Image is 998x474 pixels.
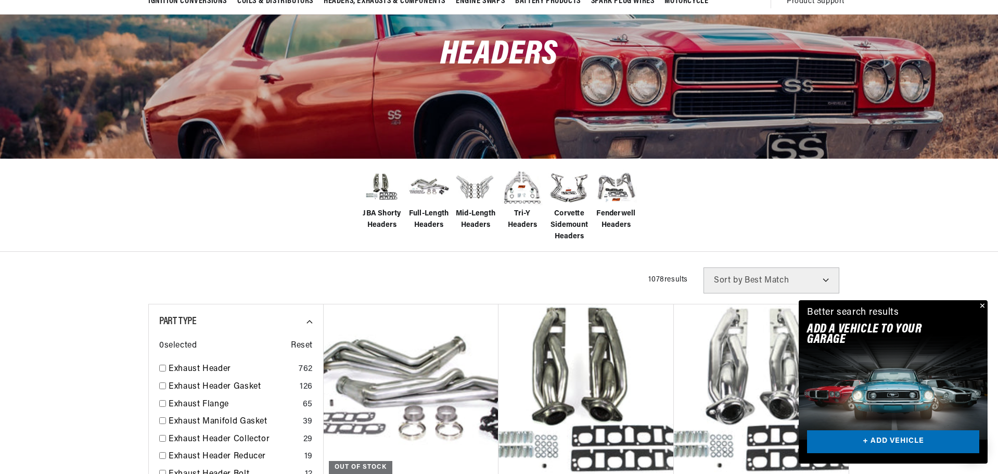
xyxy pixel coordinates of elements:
[408,171,450,203] img: Full-Length Headers
[455,208,496,232] span: Mid-Length Headers
[502,208,543,232] span: Tri-Y Headers
[300,380,313,394] div: 126
[595,166,637,232] a: Fenderwell Headers Fenderwell Headers
[502,166,543,232] a: Tri-Y Headers Tri-Y Headers
[714,276,743,285] span: Sort by
[169,415,299,429] a: Exhaust Manifold Gasket
[408,166,450,232] a: Full-Length Headers Full-Length Headers
[303,415,313,429] div: 39
[548,208,590,243] span: Corvette Sidemount Headers
[169,398,299,412] a: Exhaust Flange
[548,166,590,243] a: Corvette Sidemount Headers Corvette Sidemount Headers
[303,398,313,412] div: 65
[807,305,899,321] div: Better search results
[361,166,403,232] a: JBA Shorty Headers JBA Shorty Headers
[648,276,688,284] span: 1078 results
[703,267,839,293] select: Sort by
[975,300,988,313] button: Close
[807,430,979,454] a: + ADD VEHICLE
[455,166,496,232] a: Mid-Length Headers Mid-Length Headers
[169,433,299,446] a: Exhaust Header Collector
[303,433,313,446] div: 29
[440,38,558,72] span: Headers
[595,166,637,208] img: Fenderwell Headers
[159,339,197,353] span: 0 selected
[455,166,496,208] img: Mid-Length Headers
[159,316,196,327] span: Part Type
[807,324,953,345] h2: Add A VEHICLE to your garage
[169,363,295,376] a: Exhaust Header
[548,166,590,208] img: Corvette Sidemount Headers
[361,208,403,232] span: JBA Shorty Headers
[291,339,313,353] span: Reset
[502,166,543,208] img: Tri-Y Headers
[361,170,403,204] img: JBA Shorty Headers
[299,363,313,376] div: 762
[169,380,296,394] a: Exhaust Header Gasket
[169,450,300,464] a: Exhaust Header Reducer
[408,208,450,232] span: Full-Length Headers
[595,208,637,232] span: Fenderwell Headers
[304,450,313,464] div: 19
